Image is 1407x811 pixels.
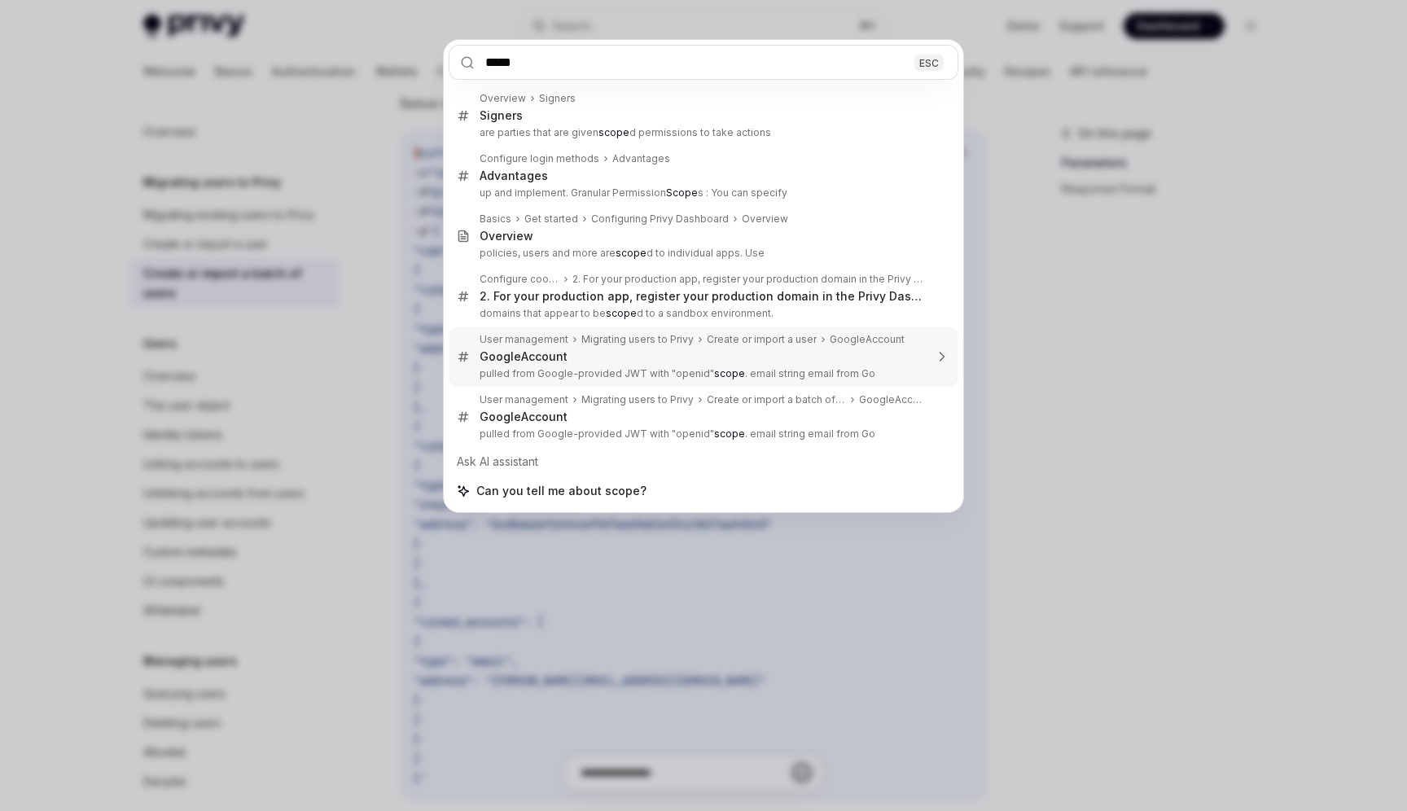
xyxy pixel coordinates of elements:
p: pulled from Google-provided JWT with "openid" . email string email from Go [480,427,924,441]
b: scope [606,307,637,319]
div: Migrating users to Privy [581,393,694,406]
div: 2. For your production app, register your production domain in the Privy Dashboard [480,289,924,304]
div: Signers [480,108,523,123]
p: pulled from Google-provided JWT with "openid" . email string email from Go [480,367,924,380]
div: User management [480,333,568,346]
div: Overview [480,92,526,105]
div: Migrating users to Privy [581,333,694,346]
b: scope [616,247,647,259]
div: Overview [480,229,533,243]
div: Advantages [612,152,670,165]
div: GoogleAccount [859,393,924,406]
div: 2. For your production app, register your production domain in the Privy Dashboard [572,273,924,286]
div: Configuring Privy Dashboard [591,213,729,226]
div: Ask AI assistant [449,447,958,476]
div: ESC [914,54,944,71]
p: domains that appear to be d to a sandbox environment. [480,307,924,320]
span: Can you tell me about scope? [476,483,647,499]
b: scope [714,427,745,440]
div: Signers [539,92,576,105]
b: Scope [666,186,698,199]
div: Advantages [480,169,548,183]
div: Configure login methods [480,152,599,165]
div: Get started [524,213,578,226]
div: Overview [742,213,788,226]
div: GoogleAccount [830,333,905,346]
div: GoogleAccount [480,410,568,424]
p: policies, users and more are d to individual apps. Use [480,247,924,260]
div: GoogleAccount [480,349,568,364]
div: Basics [480,213,511,226]
b: scope [714,367,745,379]
p: up and implement. Granular Permission s : You can specify [480,186,924,199]
div: Create or import a batch of users [707,393,846,406]
div: Configure cookies [480,273,559,286]
b: scope [598,126,629,138]
p: are parties that are given d permissions to take actions [480,126,924,139]
div: User management [480,393,568,406]
div: Create or import a user [707,333,817,346]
